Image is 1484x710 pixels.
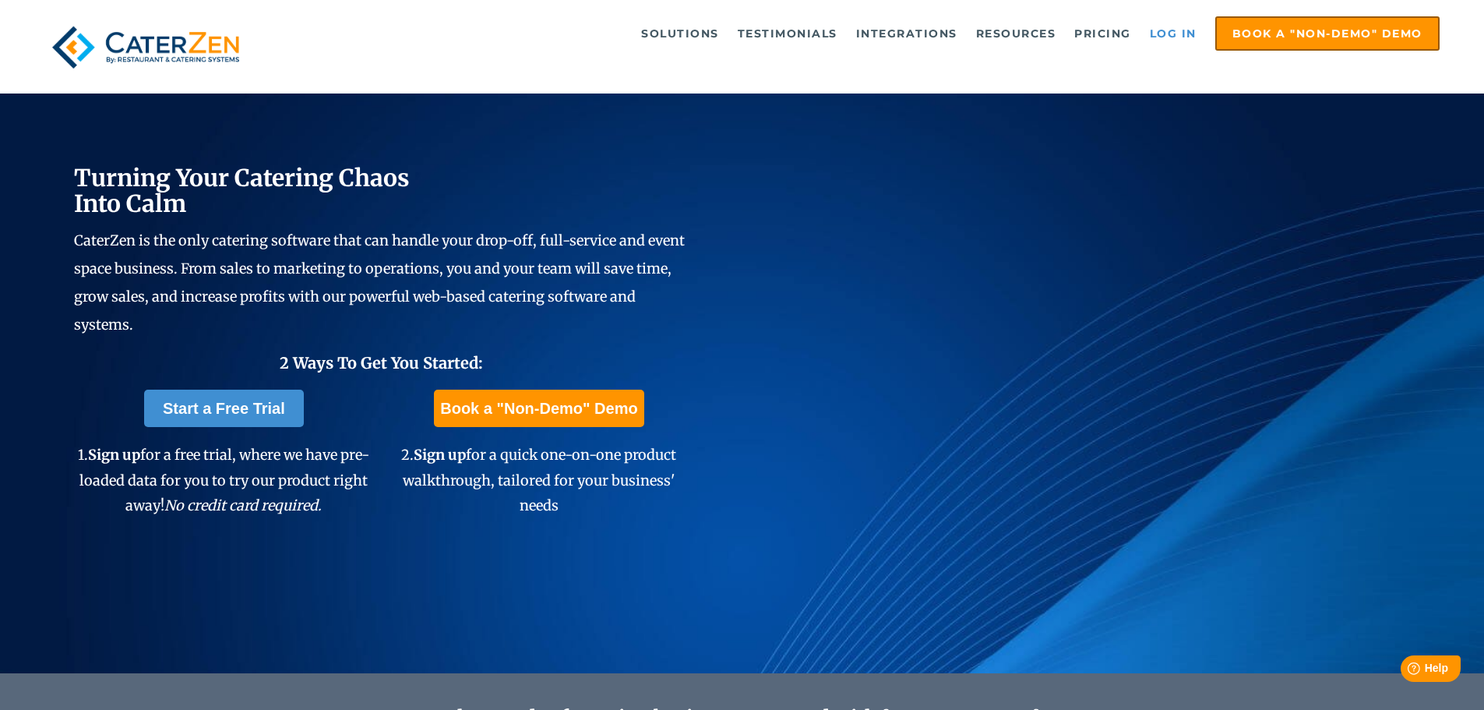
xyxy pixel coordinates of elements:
[434,390,643,427] a: Book a "Non-Demo" Demo
[78,446,369,514] span: 1. for a free trial, where we have pre-loaded data for you to try our product right away!
[968,18,1064,49] a: Resources
[74,163,410,218] span: Turning Your Catering Chaos Into Calm
[730,18,845,49] a: Testimonials
[401,446,676,514] span: 2. for a quick one-on-one product walkthrough, tailored for your business' needs
[633,18,727,49] a: Solutions
[164,496,322,514] em: No credit card required.
[283,16,1440,51] div: Navigation Menu
[1142,18,1204,49] a: Log in
[1345,649,1467,693] iframe: Help widget launcher
[1066,18,1139,49] a: Pricing
[848,18,965,49] a: Integrations
[74,231,685,334] span: CaterZen is the only catering software that can handle your drop-off, full-service and event spac...
[280,353,483,373] span: 2 Ways To Get You Started:
[414,446,466,464] span: Sign up
[44,16,247,78] img: caterzen
[1215,16,1440,51] a: Book a "Non-Demo" Demo
[144,390,304,427] a: Start a Free Trial
[88,446,140,464] span: Sign up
